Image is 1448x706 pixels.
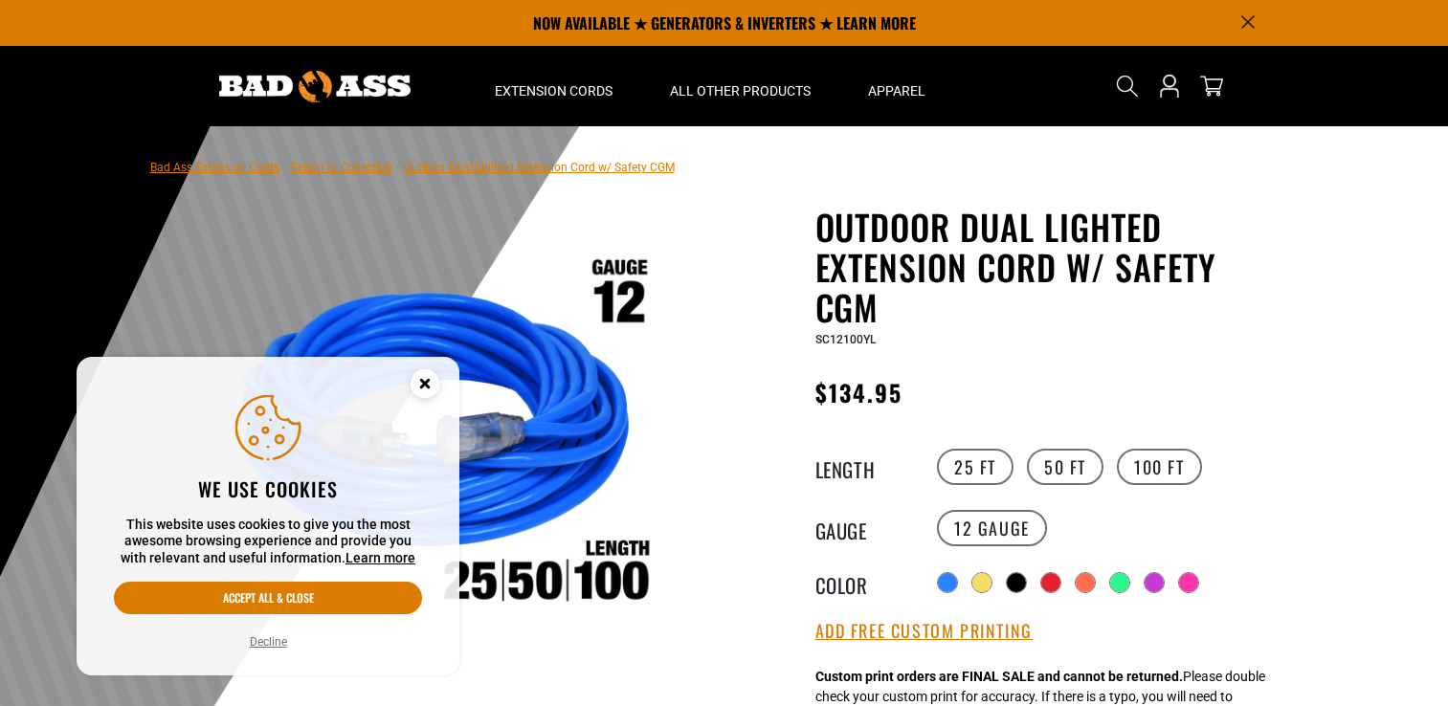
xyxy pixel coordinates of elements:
span: Extension Cords [495,82,613,99]
label: 100 FT [1117,449,1202,485]
h2: We use cookies [114,476,422,501]
label: 50 FT [1027,449,1103,485]
h1: Outdoor Dual Lighted Extension Cord w/ Safety CGM [815,207,1284,327]
span: Outdoor Dual Lighted Extension Cord w/ Safety CGM [404,161,675,174]
summary: Search [1112,71,1143,101]
span: All Other Products [670,82,811,99]
p: This website uses cookies to give you the most awesome browsing experience and provide you with r... [114,517,422,567]
button: Accept all & close [114,582,422,614]
span: › [283,161,287,174]
span: › [396,161,400,174]
a: Return to Collection [291,161,392,174]
strong: Custom print orders are FINAL SALE and cannot be returned. [815,669,1183,684]
label: 25 FT [937,449,1014,485]
a: Learn more [345,550,415,565]
summary: Extension Cords [466,46,641,126]
a: Bad Ass Extension Cords [150,161,279,174]
legend: Gauge [815,516,911,541]
span: $134.95 [815,375,903,409]
button: Decline [244,632,293,651]
aside: Cookie Consent [77,357,459,676]
legend: Length [815,454,911,479]
img: Bad Ass Extension Cords [219,71,411,102]
span: SC12100YL [815,333,876,346]
span: Apparel [868,82,925,99]
button: Add Free Custom Printing [815,621,1033,642]
summary: Apparel [839,46,954,126]
legend: Color [815,570,911,595]
summary: All Other Products [641,46,839,126]
label: 12 Gauge [937,510,1047,546]
nav: breadcrumbs [150,155,675,178]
